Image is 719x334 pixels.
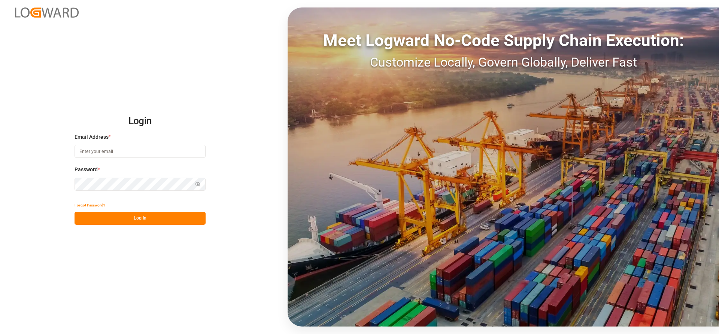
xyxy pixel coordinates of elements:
[75,199,105,212] button: Forgot Password?
[75,133,109,141] span: Email Address
[75,166,98,174] span: Password
[288,28,719,53] div: Meet Logward No-Code Supply Chain Execution:
[75,212,206,225] button: Log In
[75,109,206,133] h2: Login
[15,7,79,18] img: Logward_new_orange.png
[288,53,719,72] div: Customize Locally, Govern Globally, Deliver Fast
[75,145,206,158] input: Enter your email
